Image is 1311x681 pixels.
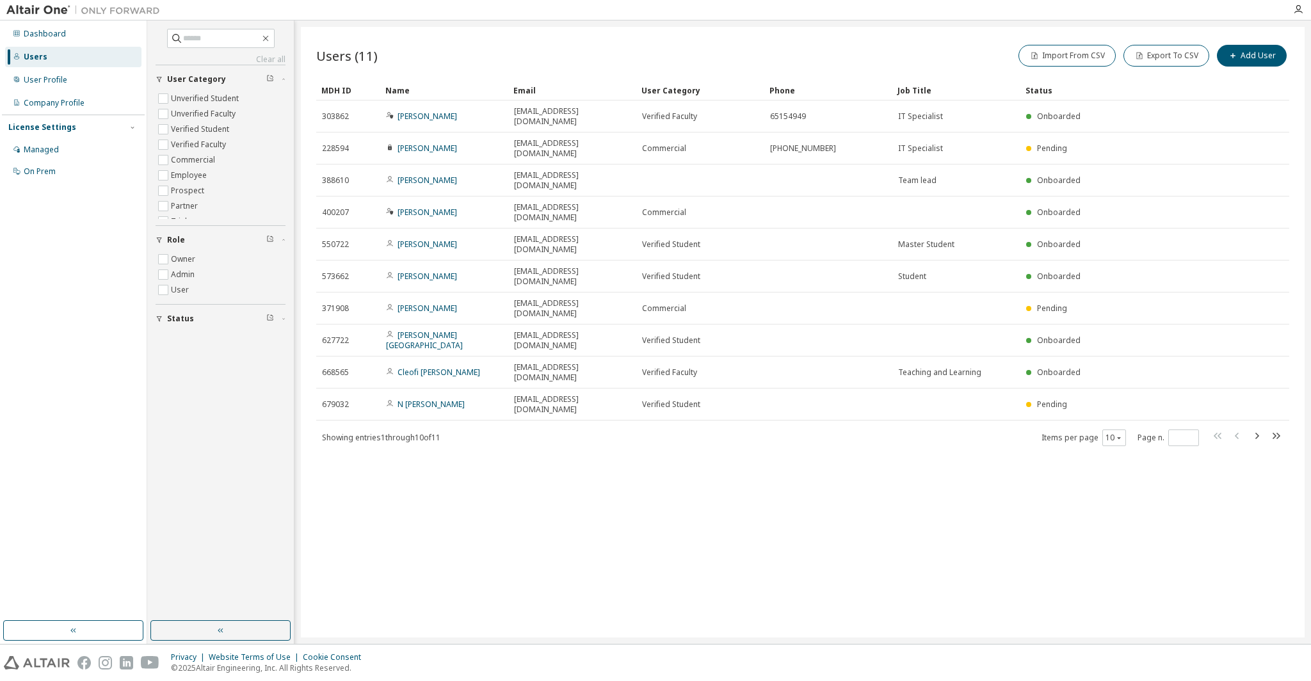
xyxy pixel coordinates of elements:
[513,80,631,100] div: Email
[514,106,631,127] span: [EMAIL_ADDRESS][DOMAIN_NAME]
[1106,433,1123,443] button: 10
[898,367,981,378] span: Teaching and Learning
[141,656,159,669] img: youtube.svg
[642,335,700,346] span: Verified Student
[171,183,207,198] label: Prospect
[514,266,631,287] span: [EMAIL_ADDRESS][DOMAIN_NAME]
[171,652,209,662] div: Privacy
[322,143,349,154] span: 228594
[898,111,943,122] span: IT Specialist
[167,235,185,245] span: Role
[514,330,631,351] span: [EMAIL_ADDRESS][DOMAIN_NAME]
[171,214,189,229] label: Trial
[514,234,631,255] span: [EMAIL_ADDRESS][DOMAIN_NAME]
[1037,303,1067,314] span: Pending
[77,656,91,669] img: facebook.svg
[24,145,59,155] div: Managed
[171,168,209,183] label: Employee
[322,239,349,250] span: 550722
[1018,45,1116,67] button: Import From CSV
[266,235,274,245] span: Clear filter
[897,80,1015,100] div: Job Title
[1037,207,1081,218] span: Onboarded
[770,143,836,154] span: [PHONE_NUMBER]
[167,74,226,84] span: User Category
[642,239,700,250] span: Verified Student
[398,111,457,122] a: [PERSON_NAME]
[642,399,700,410] span: Verified Student
[514,394,631,415] span: [EMAIL_ADDRESS][DOMAIN_NAME]
[398,271,457,282] a: [PERSON_NAME]
[898,271,926,282] span: Student
[398,367,480,378] a: Cleofi [PERSON_NAME]
[898,175,937,186] span: Team lead
[1138,429,1199,446] span: Page n.
[1037,367,1081,378] span: Onboarded
[266,314,274,324] span: Clear filter
[642,271,700,282] span: Verified Student
[398,175,457,186] a: [PERSON_NAME]
[641,80,759,100] div: User Category
[385,80,503,100] div: Name
[171,152,218,168] label: Commercial
[1217,45,1287,67] button: Add User
[24,29,66,39] div: Dashboard
[1042,429,1126,446] span: Items per page
[322,303,349,314] span: 371908
[1123,45,1209,67] button: Export To CSV
[322,111,349,122] span: 303862
[171,122,232,137] label: Verified Student
[770,111,806,122] span: 65154949
[322,271,349,282] span: 573662
[514,362,631,383] span: [EMAIL_ADDRESS][DOMAIN_NAME]
[8,122,76,132] div: License Settings
[167,314,194,324] span: Status
[171,91,241,106] label: Unverified Student
[514,138,631,159] span: [EMAIL_ADDRESS][DOMAIN_NAME]
[156,54,286,65] a: Clear all
[171,137,229,152] label: Verified Faculty
[156,226,286,254] button: Role
[24,52,47,62] div: Users
[642,143,686,154] span: Commercial
[898,143,943,154] span: IT Specialist
[171,282,191,298] label: User
[24,75,67,85] div: User Profile
[322,335,349,346] span: 627722
[321,80,375,100] div: MDH ID
[398,399,465,410] a: N [PERSON_NAME]
[322,207,349,218] span: 400207
[266,74,274,84] span: Clear filter
[322,367,349,378] span: 668565
[398,207,457,218] a: [PERSON_NAME]
[1037,175,1081,186] span: Onboarded
[514,298,631,319] span: [EMAIL_ADDRESS][DOMAIN_NAME]
[1037,399,1067,410] span: Pending
[24,98,84,108] div: Company Profile
[1037,111,1081,122] span: Onboarded
[1037,143,1067,154] span: Pending
[322,399,349,410] span: 679032
[769,80,887,100] div: Phone
[898,239,954,250] span: Master Student
[171,106,238,122] label: Unverified Faculty
[6,4,166,17] img: Altair One
[4,656,70,669] img: altair_logo.svg
[24,166,56,177] div: On Prem
[156,305,286,333] button: Status
[171,662,369,673] p: © 2025 Altair Engineering, Inc. All Rights Reserved.
[303,652,369,662] div: Cookie Consent
[171,198,200,214] label: Partner
[99,656,112,669] img: instagram.svg
[171,252,198,267] label: Owner
[642,303,686,314] span: Commercial
[1037,271,1081,282] span: Onboarded
[1025,80,1212,100] div: Status
[171,267,197,282] label: Admin
[386,330,463,351] a: [PERSON_NAME] [GEOGRAPHIC_DATA]
[316,47,378,65] span: Users (11)
[1037,239,1081,250] span: Onboarded
[398,239,457,250] a: [PERSON_NAME]
[514,170,631,191] span: [EMAIL_ADDRESS][DOMAIN_NAME]
[642,367,697,378] span: Verified Faculty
